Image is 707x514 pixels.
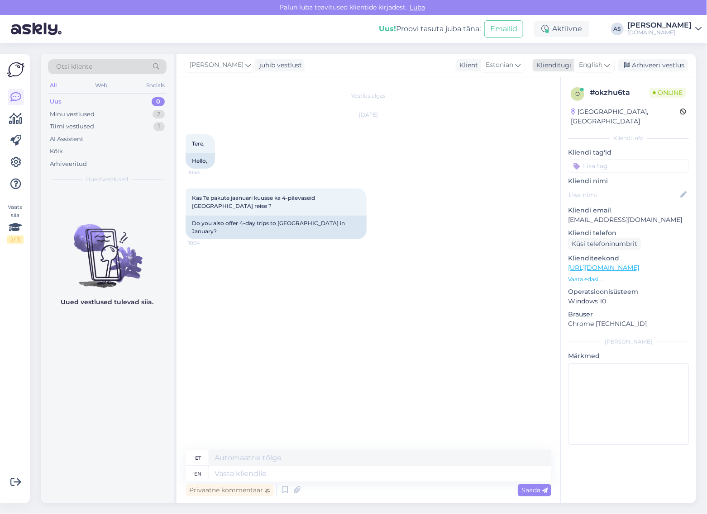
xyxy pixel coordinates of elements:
[94,80,110,91] div: Web
[611,23,624,35] div: AS
[190,60,244,70] span: [PERSON_NAME]
[590,87,650,98] div: # okzhu6ta
[186,484,274,496] div: Privaatne kommentaar
[618,59,688,71] div: Arhiveeri vestlus
[186,111,551,119] div: [DATE]
[186,153,215,169] div: Hello,
[41,208,174,289] img: No chats
[568,215,689,225] p: [EMAIL_ADDRESS][DOMAIN_NAME]
[186,92,551,100] div: Vestlus algas
[456,61,478,70] div: Klient
[86,175,129,184] span: Uued vestlused
[568,338,689,346] div: [PERSON_NAME]
[192,140,205,147] span: Tere,
[521,486,548,494] span: Saada
[575,90,580,97] span: o
[627,22,702,36] a: [PERSON_NAME][DOMAIN_NAME]
[50,135,83,144] div: AI Assistent
[568,297,689,306] p: Windows 10
[50,147,63,156] div: Kõik
[650,88,686,98] span: Online
[407,3,428,11] span: Luba
[48,80,58,91] div: All
[153,122,165,131] div: 1
[7,203,24,244] div: Vaata siia
[188,169,222,176] span: 10:54
[568,275,689,283] p: Vaata edasi ...
[50,122,94,131] div: Tiimi vestlused
[571,107,680,126] div: [GEOGRAPHIC_DATA], [GEOGRAPHIC_DATA]
[50,110,95,119] div: Minu vestlused
[568,228,689,238] p: Kliendi telefon
[627,22,692,29] div: [PERSON_NAME]
[627,29,692,36] div: [DOMAIN_NAME]
[152,97,165,106] div: 0
[192,194,316,209] span: Kas Te pakute jaanuari kuusse ka 4-päevaseid [GEOGRAPHIC_DATA] reise ?
[188,240,222,246] span: 10:54
[568,310,689,319] p: Brauser
[568,238,641,250] div: Küsi telefoninumbrit
[379,24,481,34] div: Proovi tasuta juba täna:
[568,148,689,157] p: Kliendi tag'id
[568,287,689,297] p: Operatsioonisüsteem
[56,62,92,71] span: Otsi kliente
[533,61,571,70] div: Klienditugi
[7,61,24,78] img: Askly Logo
[486,60,513,70] span: Estonian
[568,190,678,200] input: Lisa nimi
[186,216,367,239] div: Do you also offer 4-day trips to [GEOGRAPHIC_DATA] in January?
[484,20,523,38] button: Emailid
[534,21,589,37] div: Aktiivne
[568,176,689,186] p: Kliendi nimi
[50,160,87,169] div: Arhiveeritud
[7,236,24,244] div: 2 / 3
[61,297,154,307] p: Uued vestlused tulevad siia.
[568,351,689,361] p: Märkmed
[568,264,639,272] a: [URL][DOMAIN_NAME]
[50,97,62,106] div: Uus
[195,466,202,481] div: en
[144,80,167,91] div: Socials
[568,159,689,173] input: Lisa tag
[153,110,165,119] div: 2
[379,24,396,33] b: Uus!
[568,254,689,263] p: Klienditeekond
[568,134,689,142] div: Kliendi info
[568,206,689,215] p: Kliendi email
[195,450,201,466] div: et
[568,319,689,329] p: Chrome [TECHNICAL_ID]
[579,60,602,70] span: English
[256,61,302,70] div: juhib vestlust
